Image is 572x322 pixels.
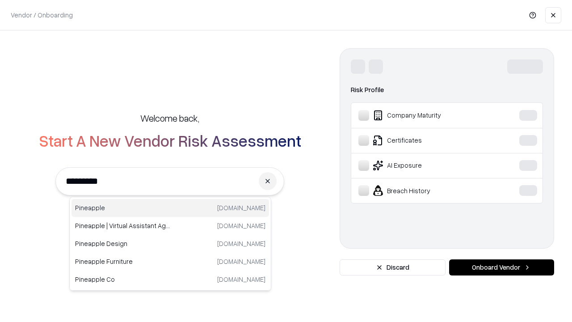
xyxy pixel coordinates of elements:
[75,203,170,212] p: Pineapple
[351,85,543,95] div: Risk Profile
[217,257,265,266] p: [DOMAIN_NAME]
[449,259,554,275] button: Onboard Vendor
[358,110,492,121] div: Company Maturity
[75,221,170,230] p: Pineapple | Virtual Assistant Agency
[11,10,73,20] p: Vendor / Onboarding
[69,197,271,291] div: Suggestions
[358,185,492,196] div: Breach History
[217,221,265,230] p: [DOMAIN_NAME]
[358,135,492,146] div: Certificates
[217,203,265,212] p: [DOMAIN_NAME]
[140,112,199,124] h5: Welcome back,
[340,259,446,275] button: Discard
[75,239,170,248] p: Pineapple Design
[217,275,265,284] p: [DOMAIN_NAME]
[358,160,492,171] div: AI Exposure
[39,131,301,149] h2: Start A New Vendor Risk Assessment
[75,275,170,284] p: Pineapple Co
[75,257,170,266] p: Pineapple Furniture
[217,239,265,248] p: [DOMAIN_NAME]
